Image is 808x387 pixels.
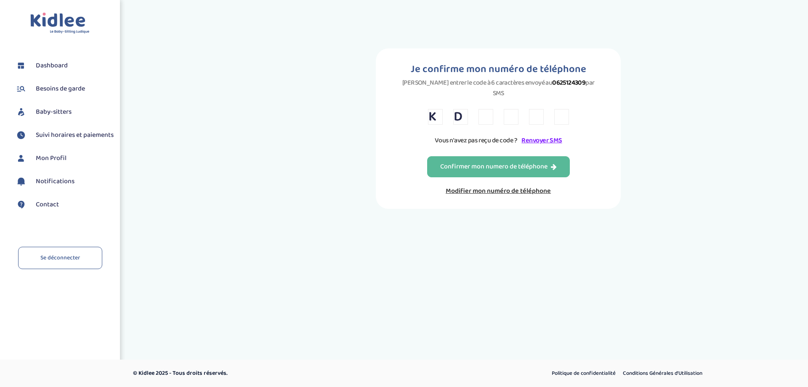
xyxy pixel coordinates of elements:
p: [PERSON_NAME] entrer le code à 6 caractères envoyé au par SMS [401,77,595,99]
span: Mon Profil [36,153,66,163]
img: babysitters.svg [15,106,27,118]
h1: Je confirme mon numéro de téléphone [401,61,595,77]
img: contact.svg [15,198,27,211]
span: Baby-sitters [36,107,72,117]
a: Conditions Générales d’Utilisation [620,368,705,379]
a: Dashboard [15,59,114,72]
span: Notifications [36,176,74,187]
a: Besoins de garde [15,83,114,95]
a: Renvoyer SMS [521,135,562,146]
div: Confirmer mon numero de téléphone [440,162,557,172]
span: Dashboard [36,61,68,71]
a: Politique de confidentialité [549,368,619,379]
img: notification.svg [15,175,27,188]
a: Mon Profil [15,152,114,165]
img: besoin.svg [15,83,27,95]
img: suivihoraire.svg [15,129,27,141]
a: Suivi horaires et paiements [15,129,114,141]
img: dashboard.svg [15,59,27,72]
a: Se déconnecter [18,247,102,269]
a: Modifier mon numéro de téléphone [427,186,570,196]
span: Contact [36,200,59,210]
p: © Kidlee 2025 - Tous droits réservés. [133,369,440,378]
img: profil.svg [15,152,27,165]
a: Baby-sitters [15,106,114,118]
span: Suivi horaires et paiements [36,130,114,140]
button: Confirmer mon numero de téléphone [427,156,570,177]
strong: 0625124309 [552,77,585,88]
a: Contact [15,198,114,211]
p: Vous n'avez pas reçu de code ? [428,135,569,146]
span: Besoins de garde [36,84,85,94]
a: Notifications [15,175,114,188]
img: logo.svg [30,13,90,34]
